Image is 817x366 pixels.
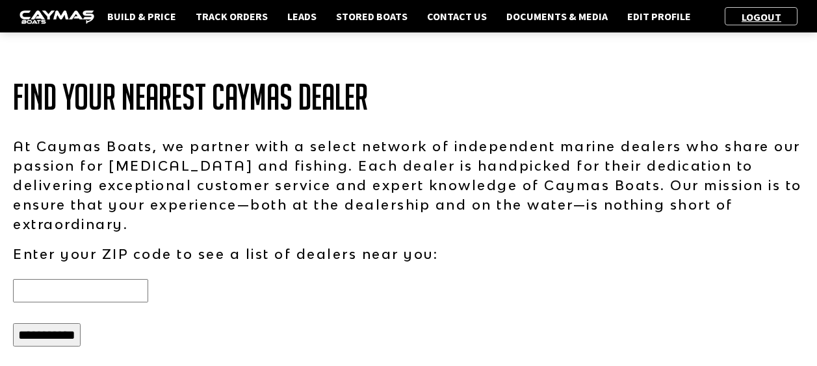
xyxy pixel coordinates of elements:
[19,10,94,24] img: caymas-dealer-connect-2ed40d3bc7270c1d8d7ffb4b79bf05adc795679939227970def78ec6f6c03838.gif
[621,8,697,25] a: Edit Profile
[13,136,804,234] p: At Caymas Boats, we partner with a select network of independent marine dealers who share our pas...
[101,8,183,25] a: Build & Price
[421,8,493,25] a: Contact Us
[500,8,614,25] a: Documents & Media
[189,8,274,25] a: Track Orders
[13,78,804,117] h1: Find Your Nearest Caymas Dealer
[330,8,414,25] a: Stored Boats
[13,244,804,263] p: Enter your ZIP code to see a list of dealers near you:
[281,8,323,25] a: Leads
[735,10,788,23] a: Logout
